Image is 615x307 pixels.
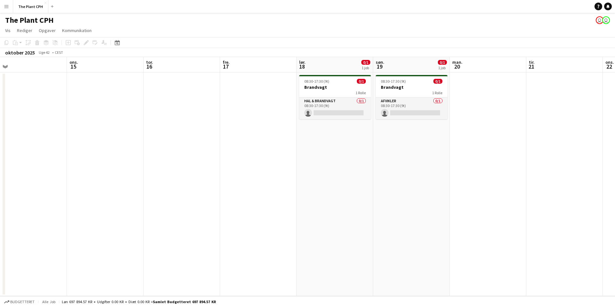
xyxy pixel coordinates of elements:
span: Samlet budgetteret 697 894.57 KR [153,299,216,304]
app-user-avatar: Magnus Pedersen [602,16,610,24]
span: 16 [145,63,153,70]
div: oktober 2025 [5,49,35,56]
app-card-role: Hal & brandvagt0/108:30-17:30 (9t) [299,97,371,119]
div: Løn 697 894.57 KR + Udgifter 0.00 KR + Diæt 0.00 KR = [62,299,216,304]
span: 17 [222,63,230,70]
span: lør. [299,59,306,65]
span: 18 [298,63,306,70]
a: Rediger [14,26,35,35]
div: 1 job [438,65,447,70]
app-job-card: 08:30-17:30 (9t)0/1Brandvagt1 RolleHal & brandvagt0/108:30-17:30 (9t) [299,75,371,119]
h3: Brandvagt [376,84,447,90]
span: 0/1 [361,60,370,65]
span: man. [452,59,463,65]
a: Vis [3,26,13,35]
a: Opgaver [36,26,58,35]
span: 1 Rolle [356,90,366,95]
span: Opgaver [39,28,56,33]
button: The Plant CPH [13,0,48,13]
span: 08:30-17:30 (9t) [381,79,406,84]
app-card-role: Afvikler0/108:30-17:30 (9t) [376,97,447,119]
span: 19 [375,63,384,70]
span: tir. [529,59,535,65]
span: fre. [223,59,230,65]
span: 15 [69,63,78,70]
a: Kommunikation [60,26,94,35]
div: CEST [55,50,63,55]
span: 20 [451,63,463,70]
span: Rediger [17,28,32,33]
span: ons. [605,59,614,65]
div: 1 job [362,65,370,70]
app-job-card: 08:30-17:30 (9t)0/1Brandvagt1 RolleAfvikler0/108:30-17:30 (9t) [376,75,447,119]
button: Budgetteret [3,298,36,305]
span: Kommunikation [62,28,92,33]
app-user-avatar: Magnus Pedersen [596,16,603,24]
span: Alle job [41,299,56,304]
span: Budgetteret [10,300,35,304]
span: Vis [5,28,11,33]
span: 21 [528,63,535,70]
span: 08:30-17:30 (9t) [304,79,329,84]
span: ons. [70,59,78,65]
span: søn. [376,59,384,65]
h3: Brandvagt [299,84,371,90]
span: 0/1 [357,79,366,84]
span: Uge 42 [36,50,52,55]
span: 1 Rolle [432,90,442,95]
span: 0/1 [433,79,442,84]
h1: The Plant CPH [5,15,53,25]
span: 22 [604,63,614,70]
span: 0/1 [438,60,447,65]
span: tor. [146,59,153,65]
